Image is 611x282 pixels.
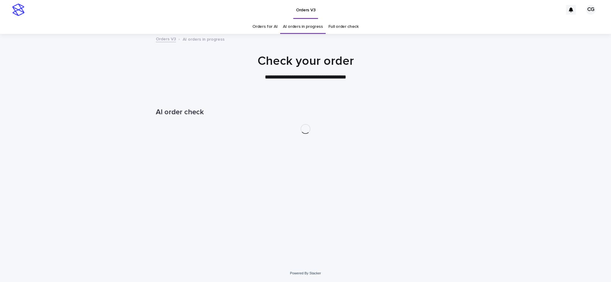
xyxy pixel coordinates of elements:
h1: AI order check [156,108,455,117]
a: Orders for AI [252,20,277,34]
a: Orders V3 [156,35,176,42]
a: Full order check [328,20,359,34]
a: AI orders in progress [283,20,323,34]
p: AI orders in progress [183,35,225,42]
h1: Check your order [156,54,455,68]
a: Powered By Stacker [290,271,321,275]
img: stacker-logo-s-only.png [12,4,24,16]
div: CG [586,5,596,15]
